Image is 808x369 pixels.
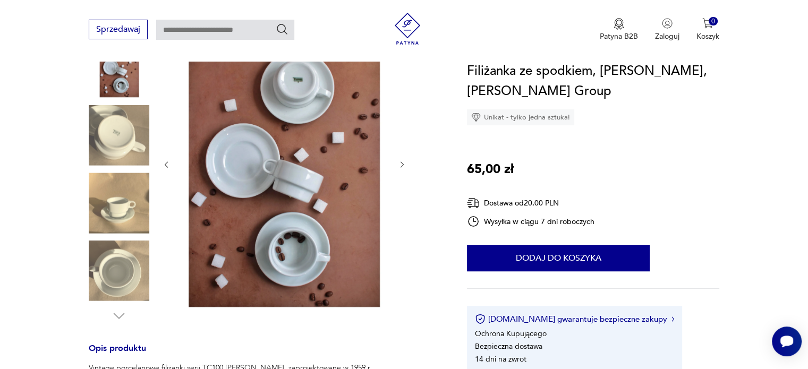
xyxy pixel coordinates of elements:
[662,18,673,29] img: Ikonka użytkownika
[89,27,148,34] a: Sprzedawaj
[475,354,526,364] li: 14 dni na zwrot
[671,316,675,322] img: Ikona strzałki w prawo
[467,196,594,210] div: Dostawa od 20,00 PLN
[696,31,719,41] p: Koszyk
[89,345,441,363] h3: Opis produktu
[467,159,514,179] p: 65,00 zł
[471,113,481,122] img: Ikona diamentu
[702,18,713,29] img: Ikona koszyka
[696,18,719,41] button: 0Koszyk
[467,61,719,101] h1: Filiżanka ze spodkiem, [PERSON_NAME], [PERSON_NAME] Group
[89,173,149,233] img: Zdjęcie produktu Filiżanka ze spodkiem, Hans Nick Roericht, Thomas Rosenthal Group
[392,13,423,45] img: Patyna - sklep z meblami i dekoracjami vintage
[89,20,148,39] button: Sprzedawaj
[89,241,149,301] img: Zdjęcie produktu Filiżanka ze spodkiem, Hans Nick Roericht, Thomas Rosenthal Group
[709,17,718,26] div: 0
[89,37,149,98] img: Zdjęcie produktu Filiżanka ze spodkiem, Hans Nick Roericht, Thomas Rosenthal Group
[276,23,288,36] button: Szukaj
[614,18,624,30] img: Ikona medalu
[475,314,486,324] img: Ikona certyfikatu
[467,215,594,228] div: Wysyłka w ciągu 7 dni roboczych
[89,105,149,166] img: Zdjęcie produktu Filiżanka ze spodkiem, Hans Nick Roericht, Thomas Rosenthal Group
[467,196,480,210] img: Ikona dostawy
[655,18,679,41] button: Zaloguj
[467,109,574,125] div: Unikat - tylko jedna sztuka!
[182,16,387,311] img: Zdjęcie produktu Filiżanka ze spodkiem, Hans Nick Roericht, Thomas Rosenthal Group
[475,314,674,324] button: [DOMAIN_NAME] gwarantuje bezpieczne zakupy
[600,18,638,41] a: Ikona medaluPatyna B2B
[600,31,638,41] p: Patyna B2B
[655,31,679,41] p: Zaloguj
[475,341,542,351] li: Bezpieczna dostawa
[467,245,650,271] button: Dodaj do koszyka
[600,18,638,41] button: Patyna B2B
[772,327,802,356] iframe: Smartsupp widget button
[475,329,547,339] li: Ochrona Kupującego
